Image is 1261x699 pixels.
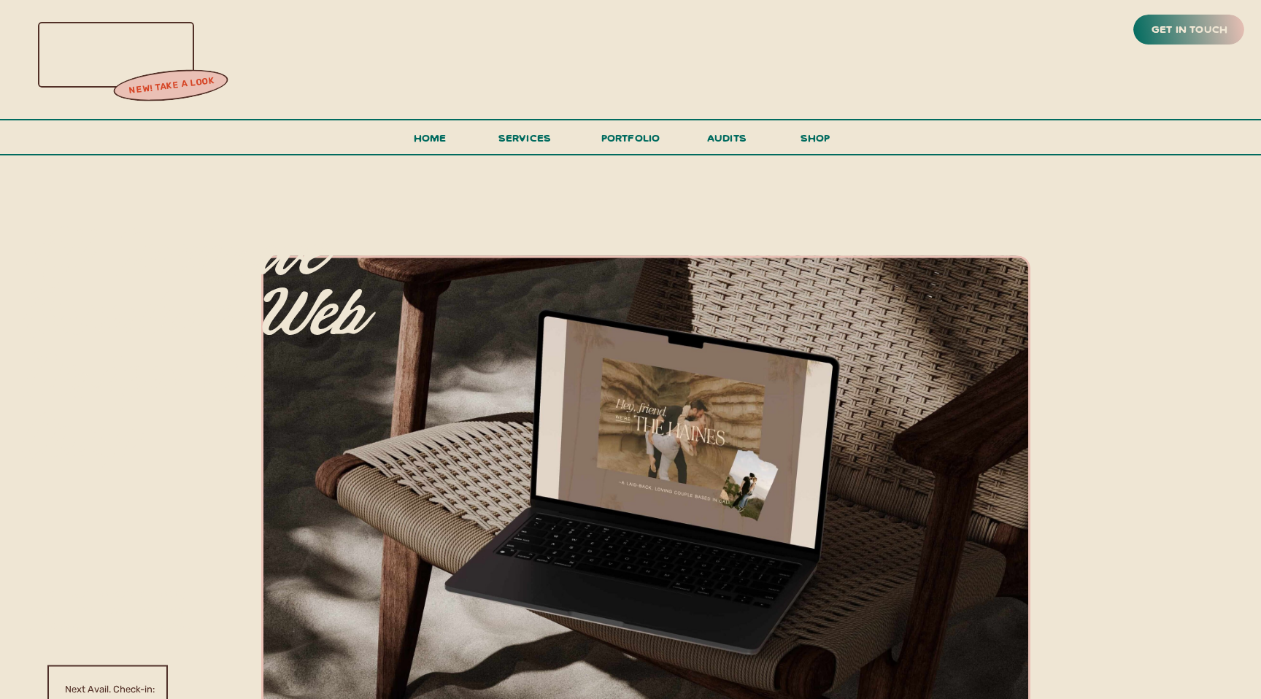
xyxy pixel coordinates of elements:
a: get in touch [1149,20,1230,40]
a: audits [705,128,749,154]
a: shop [780,128,850,154]
p: All-inclusive branding, web design & copy [20,225,369,432]
h3: It's time to send your brand to paradise for a big (or little) refresh [22,585,196,641]
a: services [494,128,555,155]
a: Next Avail. Check-in: [49,681,171,695]
a: Home [407,128,452,155]
a: portfolio [596,128,665,155]
a: new! take a look [112,72,231,101]
span: services [498,131,552,144]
